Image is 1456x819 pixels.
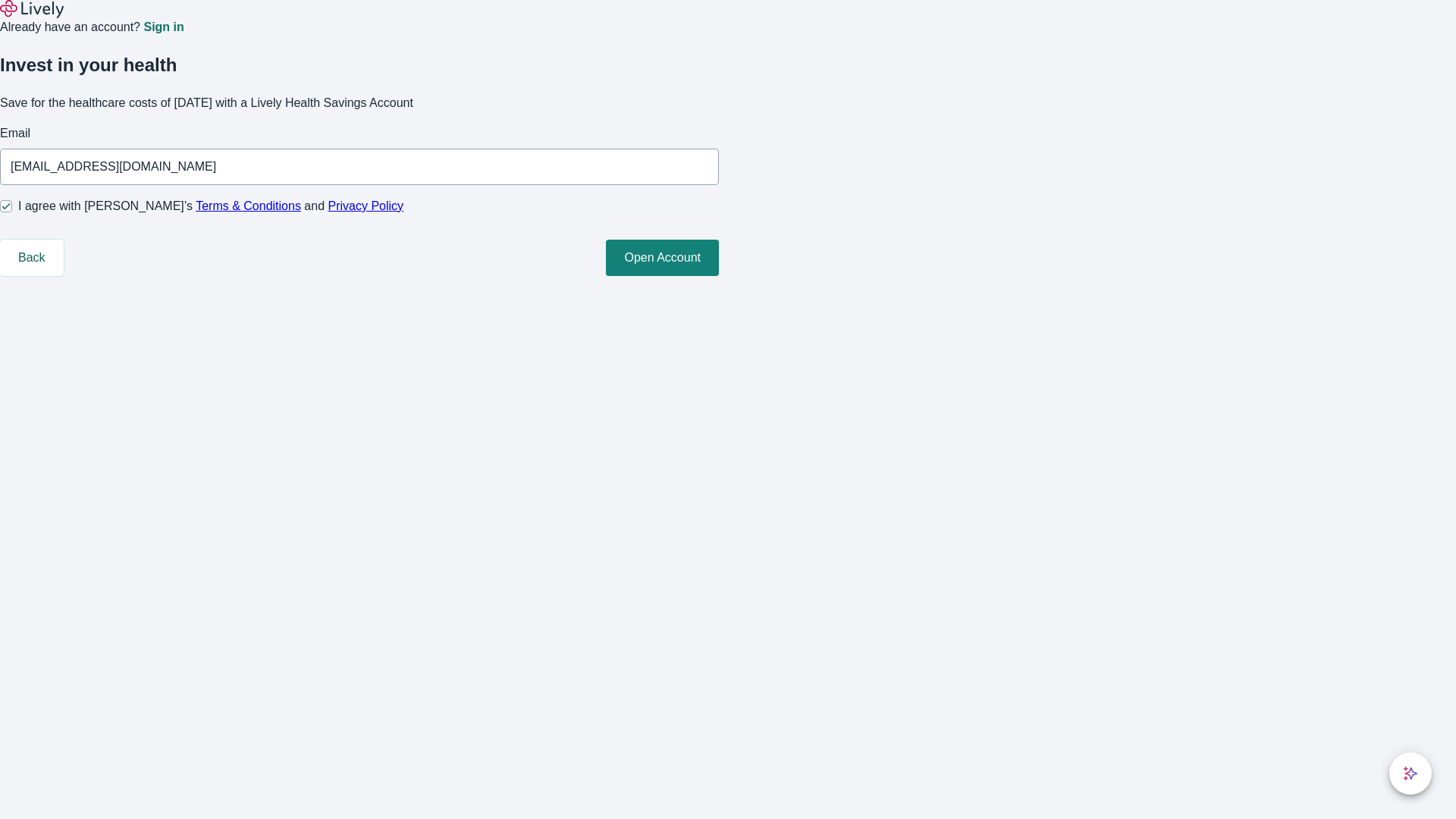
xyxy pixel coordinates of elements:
a: Sign in [143,21,184,33]
span: I agree with [PERSON_NAME]’s and [18,197,403,215]
a: Privacy Policy [328,199,404,212]
button: Open Account [606,240,719,276]
button: chat [1389,752,1432,795]
a: Terms & Conditions [196,199,301,212]
svg: Lively AI Assistant [1403,766,1418,781]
